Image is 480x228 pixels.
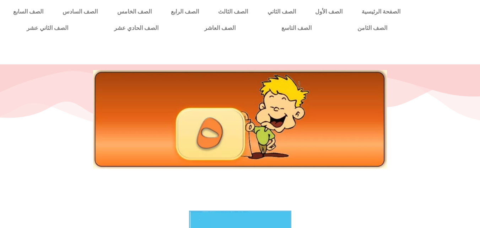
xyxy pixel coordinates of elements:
a: الصف الثاني [258,4,306,20]
a: الصف الخامس [108,4,161,20]
a: الصف الأول [306,4,352,20]
a: الصف السادس [53,4,107,20]
a: الصف السابع [4,4,53,20]
a: الصف الحادي عشر [91,20,181,36]
a: الصف الرابع [161,4,209,20]
a: الصف الثاني عشر [4,20,91,36]
a: الصف الثالث [209,4,258,20]
a: الصف الثامن [334,20,410,36]
a: الصفحة الرئيسية [352,4,410,20]
a: الصف العاشر [181,20,258,36]
a: الصف التاسع [258,20,334,36]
